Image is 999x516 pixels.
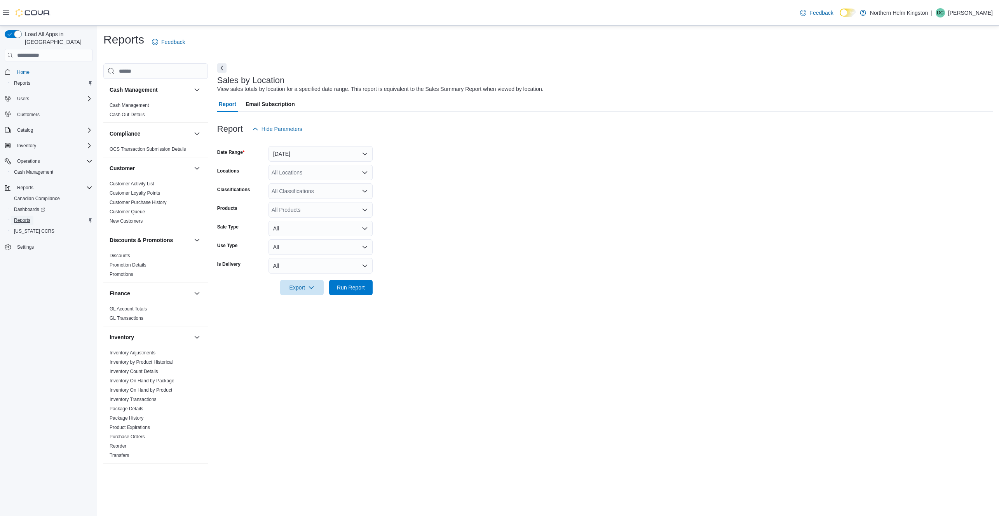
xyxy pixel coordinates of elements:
span: Promotions [110,271,133,277]
button: Operations [14,157,43,166]
a: Promotions [110,272,133,277]
button: Operations [2,156,96,167]
a: Canadian Compliance [11,194,63,203]
span: Canadian Compliance [14,195,60,202]
a: Cash Management [11,167,56,177]
span: Inventory Transactions [110,396,157,403]
div: Compliance [103,145,208,157]
div: Inventory [103,348,208,463]
button: Inventory [14,141,39,150]
span: Inventory by Product Historical [110,359,173,365]
button: Inventory [192,333,202,342]
span: Discounts [110,253,130,259]
div: David Cote [936,8,945,17]
span: Home [17,69,30,75]
button: Catalog [2,125,96,136]
button: Customers [2,109,96,120]
button: Next [217,63,227,73]
button: Compliance [110,130,191,138]
button: Customer [110,164,191,172]
button: Open list of options [362,207,368,213]
span: [US_STATE] CCRS [14,228,54,234]
button: All [268,239,373,255]
h3: Inventory [110,333,134,341]
label: Use Type [217,242,237,249]
a: GL Transactions [110,316,143,321]
a: Customer Queue [110,209,145,214]
a: Dashboards [11,205,48,214]
span: Load All Apps in [GEOGRAPHIC_DATA] [22,30,92,46]
a: Feedback [797,5,836,21]
button: Customer [192,164,202,173]
button: Hide Parameters [249,121,305,137]
span: Reports [11,216,92,225]
span: Customer Purchase History [110,199,167,206]
p: | [931,8,933,17]
span: Cash Management [110,102,149,108]
a: Purchase Orders [110,434,145,439]
button: Open list of options [362,169,368,176]
span: Dashboards [11,205,92,214]
span: Reports [14,80,30,86]
span: Reorder [110,443,126,449]
button: Inventory [110,333,191,341]
h3: Customer [110,164,135,172]
h3: Compliance [110,130,140,138]
span: Settings [14,242,92,252]
a: Settings [14,242,37,252]
a: Package History [110,415,143,421]
button: Reports [14,183,37,192]
a: Inventory Transactions [110,397,157,402]
button: All [268,258,373,274]
label: Products [217,205,237,211]
span: Home [14,67,92,77]
span: Customer Queue [110,209,145,215]
div: Finance [103,304,208,326]
span: Users [14,94,92,103]
span: Operations [14,157,92,166]
div: Cash Management [103,101,208,122]
a: Transfers [110,453,129,458]
h3: Report [217,124,243,134]
button: Reports [8,215,96,226]
button: Settings [2,241,96,253]
a: Inventory On Hand by Package [110,378,174,384]
span: Users [17,96,29,102]
button: Users [14,94,32,103]
button: Discounts & Promotions [192,235,202,245]
label: Date Range [217,149,245,155]
a: Discounts [110,253,130,258]
span: Feedback [809,9,833,17]
span: DC [937,8,943,17]
button: All [268,221,373,236]
a: Reports [11,78,33,88]
a: GL Account Totals [110,306,147,312]
a: Customer Activity List [110,181,154,187]
button: Open list of options [362,188,368,194]
a: New Customers [110,218,143,224]
span: Email Subscription [246,96,295,112]
span: Run Report [337,284,365,291]
a: Customer Purchase History [110,200,167,205]
h1: Reports [103,32,144,47]
button: Finance [192,289,202,298]
button: Finance [110,289,191,297]
span: Inventory On Hand by Product [110,387,172,393]
span: OCS Transaction Submission Details [110,146,186,152]
label: Classifications [217,187,250,193]
h3: Discounts & Promotions [110,236,173,244]
a: Package Details [110,406,143,411]
a: Customer Loyalty Points [110,190,160,196]
button: Catalog [14,126,36,135]
a: Customers [14,110,43,119]
button: Home [2,66,96,77]
input: Dark Mode [840,9,856,17]
span: Cash Management [11,167,92,177]
div: Customer [103,179,208,229]
button: Discounts & Promotions [110,236,191,244]
p: [PERSON_NAME] [948,8,993,17]
h3: Cash Management [110,86,158,94]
